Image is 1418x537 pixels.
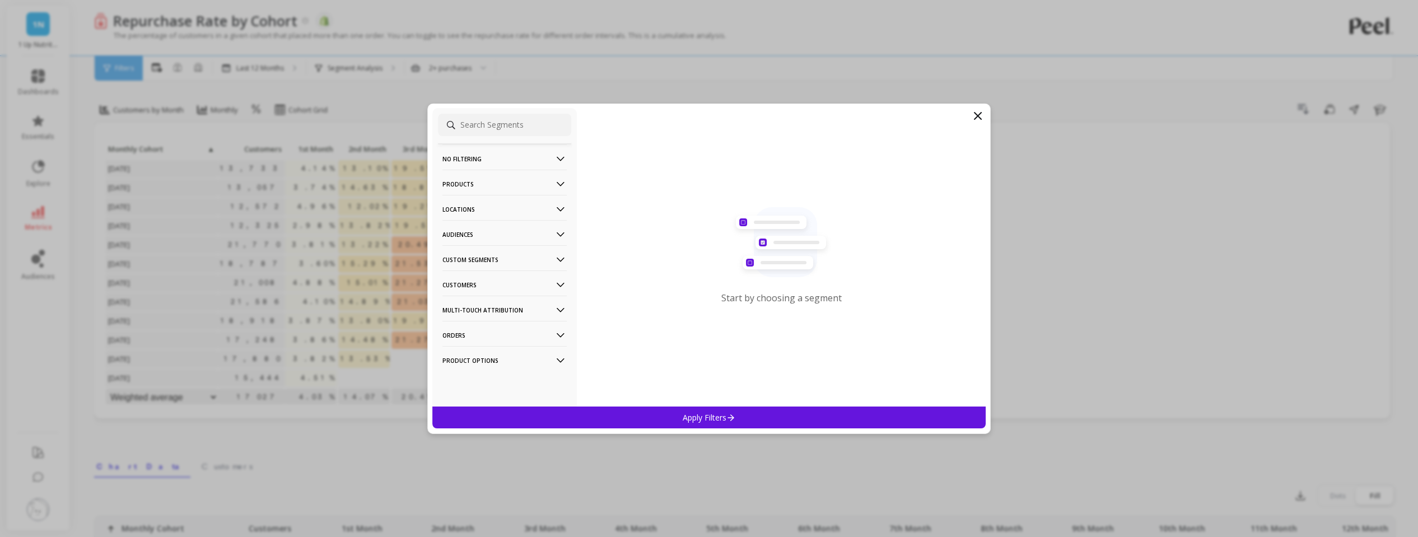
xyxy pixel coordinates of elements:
p: Locations [442,195,567,223]
p: Custom Segments [442,245,567,274]
p: No filtering [442,144,567,173]
p: Audiences [442,220,567,249]
input: Search Segments [438,114,571,136]
p: Products [442,170,567,198]
p: Customers [442,270,567,299]
p: Multi-Touch Attribution [442,296,567,324]
p: Apply Filters [683,412,736,423]
p: Start by choosing a segment [721,292,842,304]
p: Product Options [442,346,567,375]
p: Orders [442,321,567,349]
